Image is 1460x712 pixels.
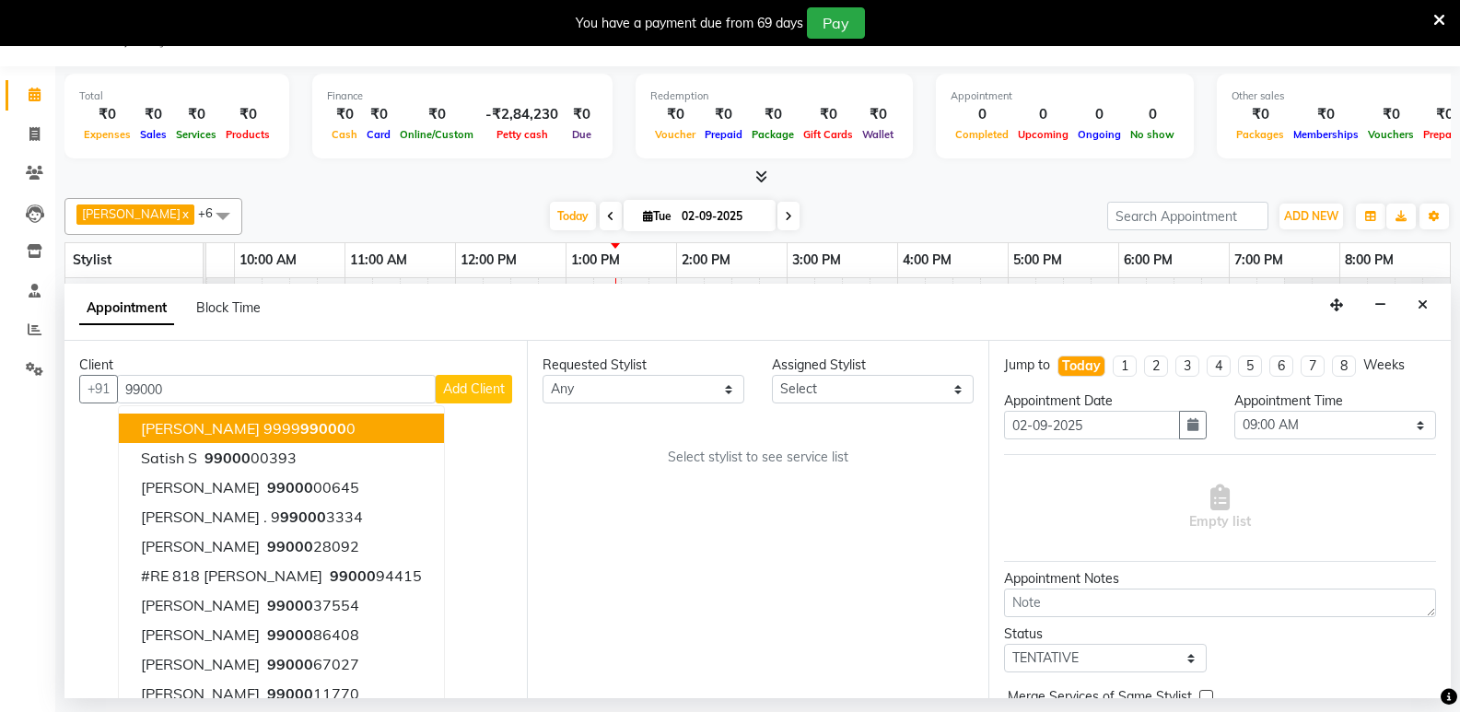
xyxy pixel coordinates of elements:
[650,104,700,125] div: ₹0
[456,247,521,274] a: 12:00 PM
[1073,104,1126,125] div: 0
[1119,247,1177,274] a: 6:00 PM
[141,449,197,467] span: Satish S
[141,508,267,526] span: [PERSON_NAME] .
[1363,356,1405,375] div: Weeks
[181,206,189,221] a: x
[1289,104,1363,125] div: ₹0
[543,356,744,375] div: Requested Stylist
[1013,104,1073,125] div: 0
[1009,247,1067,274] a: 5:00 PM
[550,202,596,230] span: Today
[267,625,313,644] span: 99000
[1409,291,1436,320] button: Close
[141,537,260,555] span: [PERSON_NAME]
[747,104,799,125] div: ₹0
[267,655,313,673] span: 99000
[73,251,111,268] span: Stylist
[1363,128,1419,141] span: Vouchers
[263,625,359,644] ngb-highlight: 86408
[362,104,395,125] div: ₹0
[566,104,598,125] div: ₹0
[951,88,1179,104] div: Appointment
[1332,356,1356,377] li: 8
[1073,128,1126,141] span: Ongoing
[951,104,1013,125] div: 0
[263,537,359,555] ngb-highlight: 28092
[1207,356,1231,377] li: 4
[300,419,346,438] span: 99000
[1289,128,1363,141] span: Memberships
[135,104,171,125] div: ₹0
[1113,356,1137,377] li: 1
[478,104,566,125] div: -₹2,84,230
[221,104,274,125] div: ₹0
[772,356,974,375] div: Assigned Stylist
[79,356,512,375] div: Client
[576,14,803,33] div: You have a payment due from 69 days
[1107,202,1268,230] input: Search Appointment
[330,566,376,585] span: 99000
[1238,356,1262,377] li: 5
[1175,356,1199,377] li: 3
[1126,104,1179,125] div: 0
[700,104,747,125] div: ₹0
[267,596,313,614] span: 99000
[1004,356,1050,375] div: Jump to
[1232,104,1289,125] div: ₹0
[668,448,848,467] span: Select stylist to see service list
[141,625,260,644] span: [PERSON_NAME]
[1232,128,1289,141] span: Packages
[1126,128,1179,141] span: No show
[1234,391,1436,411] div: Appointment Time
[1004,411,1179,439] input: yyyy-mm-dd
[327,128,362,141] span: Cash
[263,596,359,614] ngb-highlight: 37554
[327,88,598,104] div: Finance
[263,478,359,496] ngb-highlight: 00645
[858,104,898,125] div: ₹0
[566,247,625,274] a: 1:00 PM
[395,128,478,141] span: Online/Custom
[263,655,359,673] ngb-highlight: 67027
[263,684,359,703] ngb-highlight: 11770
[951,128,1013,141] span: Completed
[443,380,505,397] span: Add Client
[1269,356,1293,377] li: 6
[436,375,512,403] button: Add Client
[1013,128,1073,141] span: Upcoming
[1008,687,1192,710] span: Merge Services of Same Stylist
[141,596,260,614] span: [PERSON_NAME]
[79,88,274,104] div: Total
[135,128,171,141] span: Sales
[395,104,478,125] div: ₹0
[79,292,174,325] span: Appointment
[267,478,313,496] span: 99000
[747,128,799,141] span: Package
[1279,204,1343,229] button: ADD NEW
[141,419,260,438] span: [PERSON_NAME]
[650,88,898,104] div: Redemption
[327,104,362,125] div: ₹0
[1062,356,1101,376] div: Today
[263,419,356,438] ngb-highlight: 9999 0
[141,655,260,673] span: [PERSON_NAME]
[271,508,363,526] ngb-highlight: 9 3334
[141,478,260,496] span: [PERSON_NAME]
[171,128,221,141] span: Services
[788,247,846,274] a: 3:00 PM
[1004,569,1436,589] div: Appointment Notes
[1144,356,1168,377] li: 2
[677,247,735,274] a: 2:00 PM
[198,205,227,220] span: +6
[141,684,260,703] span: [PERSON_NAME]
[79,104,135,125] div: ₹0
[1004,391,1206,411] div: Appointment Date
[117,375,436,403] input: Search by Name/Mobile/Email/Code
[799,104,858,125] div: ₹0
[650,128,700,141] span: Voucher
[799,128,858,141] span: Gift Cards
[201,449,297,467] ngb-highlight: 00393
[1301,356,1325,377] li: 7
[858,128,898,141] span: Wallet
